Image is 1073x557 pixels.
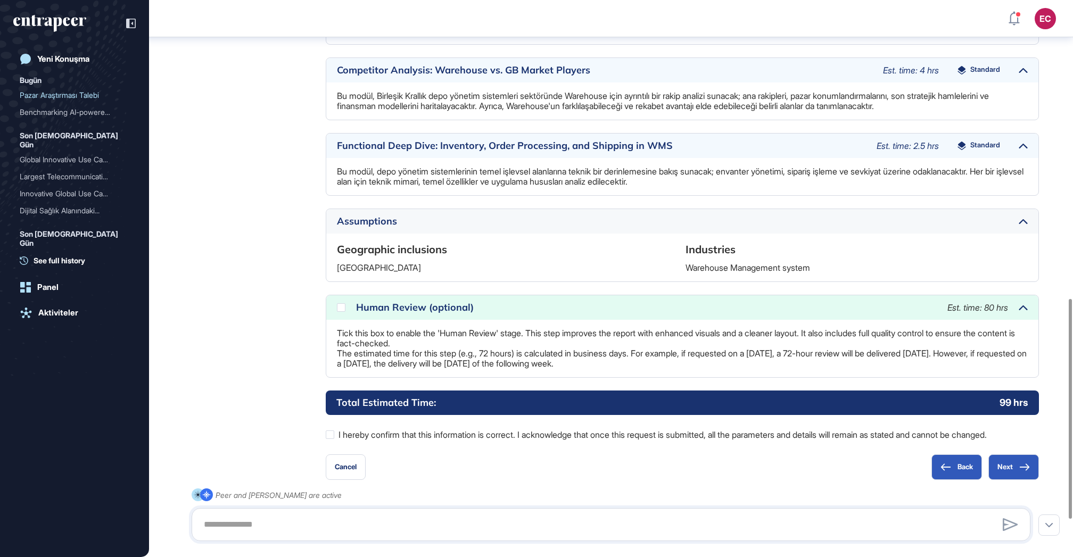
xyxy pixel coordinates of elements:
span: Standard [970,142,1000,150]
div: Assumptions [337,217,1008,226]
div: Largest Telecommunication... [20,168,121,185]
div: Human Review (optional) [356,303,937,312]
a: Aktiviteler [13,302,136,323]
p: Tick this box to enable the 'Human Review' stage. This step improves the report with enhanced vis... [337,328,1028,369]
div: entrapeer-logo [13,15,86,32]
div: Peer and [PERSON_NAME] are active [216,488,342,502]
h6: Total Estimated Time: [336,396,436,409]
p: Warehouse Management system [686,263,1028,273]
div: Son [DEMOGRAPHIC_DATA] Gün [20,129,129,151]
div: Son [DEMOGRAPHIC_DATA] Gün [20,228,129,250]
div: Competitor Analysis: Warehouse vs. GB Market Players [337,65,872,75]
div: Global Innovative Use Cas... [20,151,121,168]
button: Next [988,454,1039,480]
a: Panel [13,277,136,298]
a: See full history [20,255,136,266]
div: Pazar Araştırması Talebi [20,87,129,104]
button: Cancel [326,454,366,480]
p: [GEOGRAPHIC_DATA] [337,263,679,273]
div: Panel [37,282,59,292]
p: Bu modül, Birleşik Krallık depo yönetim sistemleri sektöründe Warehouse için ayrıntılı bir rakip ... [337,91,1028,111]
h6: Geographic inclusions [337,242,679,257]
span: Est. time: 80 hrs [947,302,1008,313]
div: Benchmarking AI-powered HR Automation Platforms Against KAI at Koçsistem [20,104,129,121]
span: Standard [970,66,1000,74]
div: Dijital Sağlık Alanındaki... [20,202,121,219]
p: Bu modül, depo yönetim sistemlerinin temel işlevsel alanlarına teknik bir derinlemesine bakış sun... [337,167,1028,187]
div: Largest Telecommunications Companies [20,168,129,185]
span: Est. time: 2.5 hrs [877,140,939,151]
p: 99 hrs [1000,396,1028,409]
label: I hereby confirm that this information is correct. I acknowledge that once this request is submit... [326,428,1039,442]
div: Innovative Global Use Cas... [20,185,121,202]
span: Est. time: 4 hrs [883,65,939,76]
div: Global Innovative Use Cases in Telecommunications [20,151,129,168]
span: See full history [34,255,85,266]
div: Innovative Global Use Cases in Telecommunications [20,185,129,202]
a: Yeni Konuşma [13,48,136,70]
div: Bugün [20,74,42,87]
div: Functional Deep Dive: Inventory, Order Processing, and Shipping in WMS [337,141,866,151]
h6: Industries [686,242,1028,257]
div: Aktiviteler [38,308,78,318]
button: EC [1035,8,1056,29]
div: Yeni Konuşma [37,54,89,64]
div: Benchmarking AI-powered H... [20,104,121,121]
div: Dijital Sağlık Alanındaki Global Use Case Örnekleri [20,202,129,219]
div: Pazar Araştırması Talebi [20,87,121,104]
button: Back [931,454,982,480]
